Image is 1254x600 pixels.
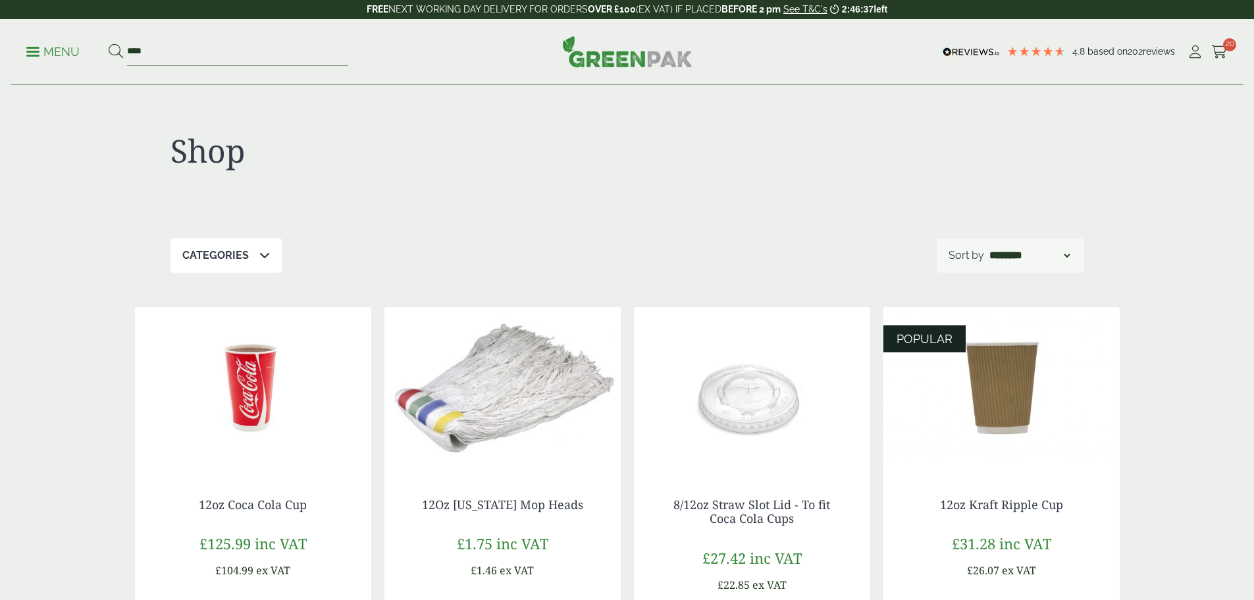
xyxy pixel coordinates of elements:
[255,533,307,553] span: inc VAT
[256,563,290,578] span: ex VAT
[457,533,492,553] span: £1.75
[702,548,746,568] span: £27.42
[883,307,1120,472] img: 12oz Kraft Ripple Cup-0
[752,578,787,592] span: ex VAT
[750,548,802,568] span: inc VAT
[422,497,583,512] a: 12Oz [US_STATE] Mop Heads
[182,248,249,263] p: Categories
[721,4,781,14] strong: BEFORE 2 pm
[673,497,830,527] a: 8/12oz Straw Slot Lid - To fit Coca Cola Cups
[496,533,548,553] span: inc VAT
[384,307,621,472] img: 4030049A-12oz-Kentucky-Mop-Head
[967,563,999,578] span: £26.07
[170,132,627,170] h1: Shop
[1223,38,1236,51] span: 20
[783,4,827,14] a: See T&C's
[562,36,692,67] img: GreenPak Supplies
[987,248,1072,263] select: Shop order
[1211,45,1228,59] i: Cart
[999,533,1051,553] span: inc VAT
[367,4,388,14] strong: FREE
[588,4,636,14] strong: OVER £100
[943,47,1000,57] img: REVIEWS.io
[471,563,497,578] span: £1.46
[949,248,984,263] p: Sort by
[199,533,251,553] span: £125.99
[199,497,307,512] a: 12oz Coca Cola Cup
[135,307,371,472] img: 12oz Coca Cola Cup with coke
[1072,46,1087,57] span: 4.8
[897,332,953,346] span: POPULAR
[1087,46,1128,57] span: Based on
[1143,46,1175,57] span: reviews
[26,44,80,57] a: Menu
[940,497,1063,512] a: 12oz Kraft Ripple Cup
[1128,46,1143,57] span: 202
[500,563,534,578] span: ex VAT
[952,533,995,553] span: £31.28
[1187,45,1203,59] i: My Account
[718,578,750,592] span: £22.85
[215,563,253,578] span: £104.99
[1211,42,1228,62] a: 20
[634,307,870,472] img: 12oz straw slot coke cup lid
[842,4,874,14] span: 2:46:37
[874,4,887,14] span: left
[1006,45,1066,57] div: 4.79 Stars
[1002,563,1036,578] span: ex VAT
[26,44,80,60] p: Menu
